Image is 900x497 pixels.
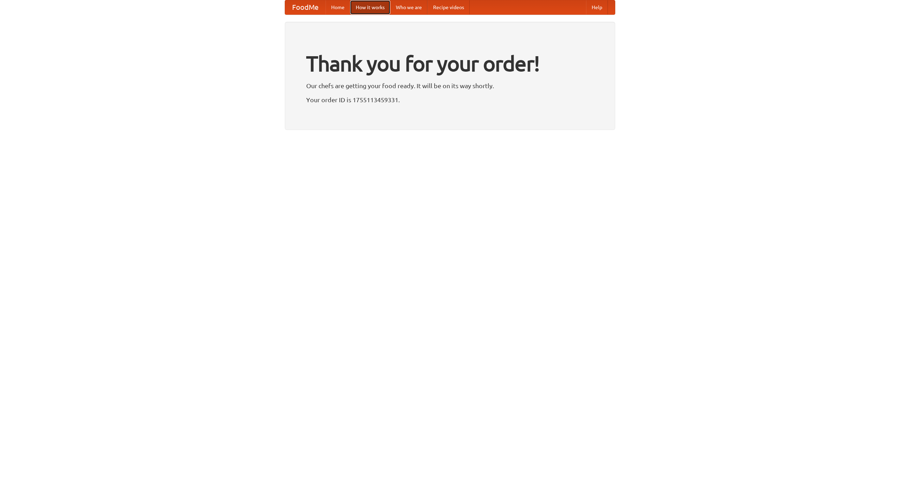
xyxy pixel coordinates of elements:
[586,0,608,14] a: Help
[427,0,470,14] a: Recipe videos
[306,94,594,105] p: Your order ID is 1755113459331.
[306,47,594,80] h1: Thank you for your order!
[350,0,390,14] a: How it works
[326,0,350,14] a: Home
[285,0,326,14] a: FoodMe
[390,0,427,14] a: Who we are
[306,80,594,91] p: Our chefs are getting your food ready. It will be on its way shortly.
